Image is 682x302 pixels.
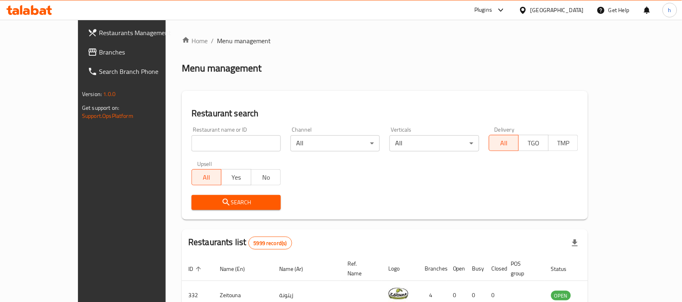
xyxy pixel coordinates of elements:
[290,135,380,151] div: All
[81,62,192,81] a: Search Branch Phone
[211,36,214,46] li: /
[552,137,575,149] span: TMP
[220,264,255,274] span: Name (En)
[495,127,515,132] label: Delivery
[248,237,292,250] div: Total records count
[522,137,545,149] span: TGO
[99,28,185,38] span: Restaurants Management
[103,89,116,99] span: 1.0.0
[99,47,185,57] span: Branches
[198,197,274,208] span: Search
[182,36,208,46] a: Home
[192,195,281,210] button: Search
[551,264,577,274] span: Status
[81,42,192,62] a: Branches
[565,233,585,253] div: Export file
[551,291,571,300] span: OPEN
[182,36,588,46] nav: breadcrumb
[485,256,505,281] th: Closed
[81,23,192,42] a: Restaurants Management
[389,135,479,151] div: All
[518,135,548,151] button: TGO
[192,107,578,120] h2: Restaurant search
[668,6,671,15] span: h
[221,169,251,185] button: Yes
[82,111,133,121] a: Support.OpsPlatform
[195,172,218,183] span: All
[474,5,492,15] div: Plugins
[197,161,212,167] label: Upsell
[188,236,292,250] h2: Restaurants list
[548,135,578,151] button: TMP
[279,264,314,274] span: Name (Ar)
[382,256,418,281] th: Logo
[511,259,535,278] span: POS group
[249,239,292,247] span: 5999 record(s)
[418,256,446,281] th: Branches
[446,256,466,281] th: Open
[192,135,281,151] input: Search for restaurant name or ID..
[530,6,584,15] div: [GEOGRAPHIC_DATA]
[217,36,271,46] span: Menu management
[255,172,278,183] span: No
[99,67,185,76] span: Search Branch Phone
[493,137,516,149] span: All
[82,103,119,113] span: Get support on:
[188,264,204,274] span: ID
[182,62,261,75] h2: Menu management
[466,256,485,281] th: Busy
[192,169,221,185] button: All
[347,259,372,278] span: Ref. Name
[225,172,248,183] span: Yes
[489,135,519,151] button: All
[251,169,281,185] button: No
[82,89,102,99] span: Version:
